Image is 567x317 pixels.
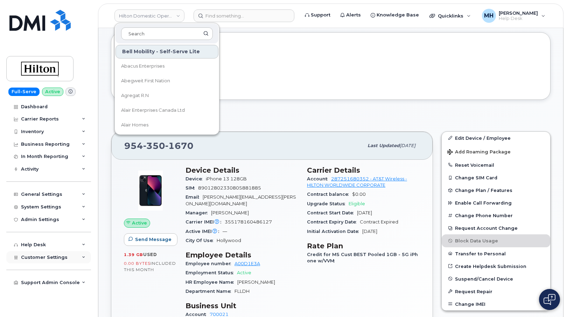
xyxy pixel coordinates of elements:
[135,236,171,243] span: Send Message
[115,74,218,88] a: Abegweit First Nation
[425,9,476,23] div: Quicklinks
[198,185,261,191] span: 89012802330805881885
[349,201,365,206] span: Eligible
[442,222,550,234] button: Request Account Change
[477,9,550,23] div: Melissa Hoye
[185,219,225,225] span: Carrier IMEI
[121,77,170,84] span: Abegweit First Nation
[237,280,275,285] span: [PERSON_NAME]
[307,176,331,181] span: Account
[143,252,157,257] span: used
[185,229,223,234] span: Active IMEI
[124,252,143,257] span: 1.39 GB
[455,200,512,206] span: Enable Call Forwarding
[442,285,550,298] button: Request Repair
[442,197,550,209] button: Enable Call Forwarding
[366,8,424,22] a: Knowledge Base
[185,176,206,181] span: Device
[206,176,247,181] span: iPhone 13 128GB
[307,192,352,197] span: Contract balance
[185,194,296,206] span: [PERSON_NAME][EMAIL_ADDRESS][PERSON_NAME][DOMAIN_NAME]
[499,10,538,16] span: [PERSON_NAME]
[132,220,147,226] span: Active
[307,252,418,263] span: Credit for MS Cust BEST Pooled 1GB - 5G iPhone w/VVM
[307,201,349,206] span: Upgrade Status
[442,247,550,260] button: Transfer to Personal
[447,149,511,156] span: Add Roaming Package
[121,92,149,99] span: Agregat R.N
[185,251,299,259] h3: Employee Details
[194,9,294,22] input: Find something...
[442,184,550,197] button: Change Plan / Features
[307,176,407,188] a: 287251680352 - AT&T Wireless - HILTON WORLDWIDE CORPORATE
[210,312,229,317] a: 700021
[115,118,218,132] a: Alair Homes
[307,229,362,234] span: Initial Activation Date
[442,234,550,247] button: Block Data Usage
[307,166,420,174] h3: Carrier Details
[121,27,213,40] input: Search
[115,89,218,103] a: Agregat R.N
[442,171,550,184] button: Change SIM Card
[185,261,234,266] span: Employee number
[111,110,151,123] button: Add Note
[223,229,227,234] span: —
[234,261,260,266] a: A00D1E3A
[225,219,272,225] span: 355178160486127
[185,280,237,285] span: HR Employee Name
[121,63,164,70] span: Abacus Enterprises
[115,59,218,73] a: Abacus Enterprises
[121,107,185,114] span: Alair Enterprises Canada Ltd
[234,289,250,294] span: FLLDH
[346,12,361,19] span: Alerts
[129,170,171,212] img: image20231002-3703462-1ig824h.jpeg
[484,12,493,20] span: MH
[121,122,148,129] span: Alair Homes
[352,192,366,197] span: $0.00
[185,185,198,191] span: SIM
[499,16,538,21] span: Help Desk
[115,103,218,117] a: Alair Enterprises Canada Ltd
[124,261,150,266] span: 0.00 Bytes
[185,312,210,317] span: Account
[400,143,415,148] span: [DATE]
[311,12,330,19] span: Support
[544,294,555,305] img: Open chat
[335,8,366,22] a: Alerts
[307,210,357,215] span: Contract Start Date
[217,238,241,243] span: Hollywood
[442,273,550,285] button: Suspend/Cancel Device
[185,270,237,275] span: Employment Status
[211,210,249,215] span: [PERSON_NAME]
[442,260,550,273] a: Create Helpdesk Submission
[300,8,335,22] a: Support
[455,276,513,281] span: Suspend/Cancel Device
[442,159,550,171] button: Reset Voicemail
[307,219,360,225] span: Contract Expiry Date
[442,298,550,310] button: Change IMEI
[367,143,400,148] span: Last updated
[455,188,512,193] span: Change Plan / Features
[124,59,538,68] h3: Tags List
[185,302,299,310] h3: Business Unit
[357,210,372,215] span: [DATE]
[360,219,398,225] span: Contract Expired
[185,238,217,243] span: City Of Use
[237,270,251,275] span: Active
[115,45,218,58] div: Bell Mobility - Self-Serve Lite
[362,229,377,234] span: [DATE]
[185,210,211,215] span: Manager
[377,12,419,19] span: Knowledge Base
[124,140,194,151] span: 954
[114,9,184,22] a: Hilton Domestic Operating Company Inc
[185,166,299,174] h3: Device Details
[185,289,234,294] span: Department Name
[442,132,550,144] a: Edit Device / Employee
[143,140,165,151] span: 350
[124,233,177,246] button: Send Message
[442,209,550,222] button: Change Phone Number
[124,261,176,272] span: included this month
[307,242,420,250] h3: Rate Plan
[442,144,550,159] button: Add Roaming Package
[438,13,463,19] span: Quicklinks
